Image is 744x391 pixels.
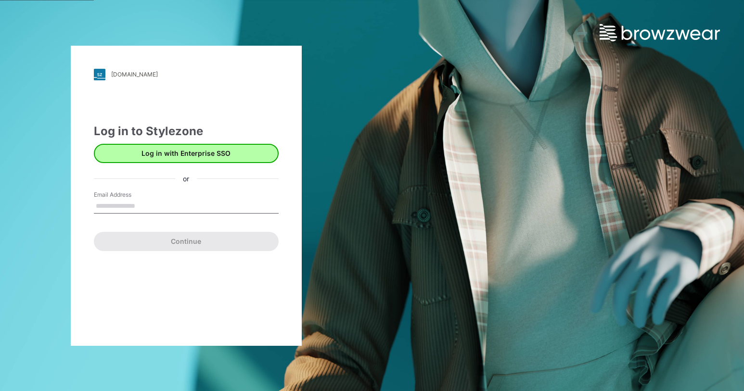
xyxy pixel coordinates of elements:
div: [DOMAIN_NAME] [111,71,158,78]
div: Log in to Stylezone [94,123,279,140]
a: [DOMAIN_NAME] [94,69,279,80]
button: Log in with Enterprise SSO [94,144,279,163]
label: Email Address [94,190,161,199]
img: svg+xml;base64,PHN2ZyB3aWR0aD0iMjgiIGhlaWdodD0iMjgiIHZpZXdCb3g9IjAgMCAyOCAyOCIgZmlsbD0ibm9uZSIgeG... [94,69,105,80]
div: or [175,174,197,184]
img: browzwear-logo.73288ffb.svg [600,24,720,41]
